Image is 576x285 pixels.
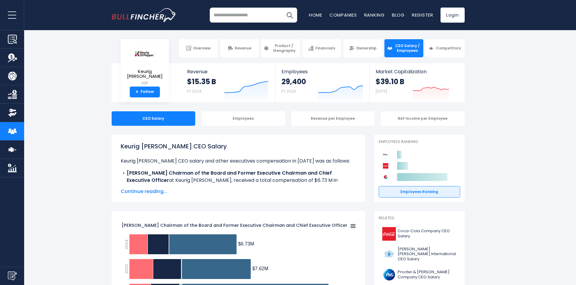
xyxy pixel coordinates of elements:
b: [PERSON_NAME] Chairman of the Board and Former Executive Chairman and Chief Executive Officer [127,169,332,184]
a: Ownership [343,39,382,57]
a: Blog [392,12,405,18]
a: Procter & [PERSON_NAME] Company CEO Salary [379,266,460,283]
span: Market Capitalization [376,69,458,74]
img: PepsiCo competitors logo [382,173,390,181]
strong: 29,400 [282,77,306,86]
small: KDP [126,81,164,86]
a: CEO Salary / Employees [384,39,423,57]
a: Home [309,12,322,18]
img: PM logo [382,247,396,261]
img: PG logo [382,268,396,281]
span: Coca-Cola Company CEO Salary [398,229,457,239]
span: Revenue [235,46,251,51]
a: Competitors [425,39,464,57]
a: Revenue [220,39,259,57]
span: CEO Salary / Employees [394,43,421,53]
strong: + [135,89,138,95]
a: Market Capitalization $39.10 B [DATE] [370,63,464,102]
a: Login [441,8,465,23]
span: Employees [282,69,363,74]
a: Coca-Cola Company CEO Salary [379,226,460,242]
a: +Follow [130,87,160,97]
span: Continue reading... [121,188,356,195]
p: Keurig [PERSON_NAME] CEO salary and other executives compensation in [DATE] was as follows: [121,157,356,165]
img: bullfincher logo [112,8,177,22]
tspan: [PERSON_NAME] Chairman of the Board and Former Executive Chairman and Chief Executive Officer [121,222,347,228]
a: Keurig [PERSON_NAME] KDP [125,44,164,87]
h1: Keurig [PERSON_NAME] CEO Salary [121,142,356,151]
img: Coca-Cola Company competitors logo [382,162,390,170]
img: KO logo [382,227,396,241]
div: Employees [201,111,285,126]
text: 2023 [123,264,129,274]
span: Competitors [436,46,461,51]
span: [PERSON_NAME] [PERSON_NAME] International CEO Salary [398,247,457,262]
a: Product / Geography [261,39,300,57]
small: FY 2024 [187,89,202,94]
img: Ownership [8,108,17,117]
a: Overview [179,39,218,57]
strong: $39.10 B [376,77,404,86]
span: Procter & [PERSON_NAME] Company CEO Salary [398,270,457,280]
a: Go to homepage [112,8,177,22]
small: FY 2024 [282,89,296,94]
img: Keurig Dr Pepper competitors logo [382,151,390,159]
tspan: $6.73M [238,241,254,246]
a: Employees Ranking [379,186,460,198]
a: Financials [302,39,341,57]
span: Product / Geography [271,43,297,53]
a: Revenue $15.35 B FY 2024 [181,63,275,102]
div: Net Income per Employee [381,111,465,126]
small: [DATE] [376,89,387,94]
div: Revenue per Employee [291,111,375,126]
tspan: $7.62M [252,266,268,271]
button: Search [282,8,297,23]
a: Register [412,12,433,18]
li: at Keurig [PERSON_NAME], received a total compensation of $6.73 M in [DATE]. [121,169,356,191]
span: Ownership [356,46,377,51]
span: Overview [193,46,211,51]
a: Ranking [364,12,385,18]
span: Revenue [187,69,269,74]
text: 2024 [123,239,129,249]
span: Keurig [PERSON_NAME] [126,69,164,79]
p: Employees Ranking [379,139,460,144]
a: Employees 29,400 FY 2024 [275,63,369,102]
p: Related [379,216,460,221]
strong: $15.35 B [187,77,216,86]
div: CEO Salary [112,111,196,126]
a: Companies [329,12,357,18]
span: Financials [315,46,335,51]
a: [PERSON_NAME] [PERSON_NAME] International CEO Salary [379,245,460,264]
